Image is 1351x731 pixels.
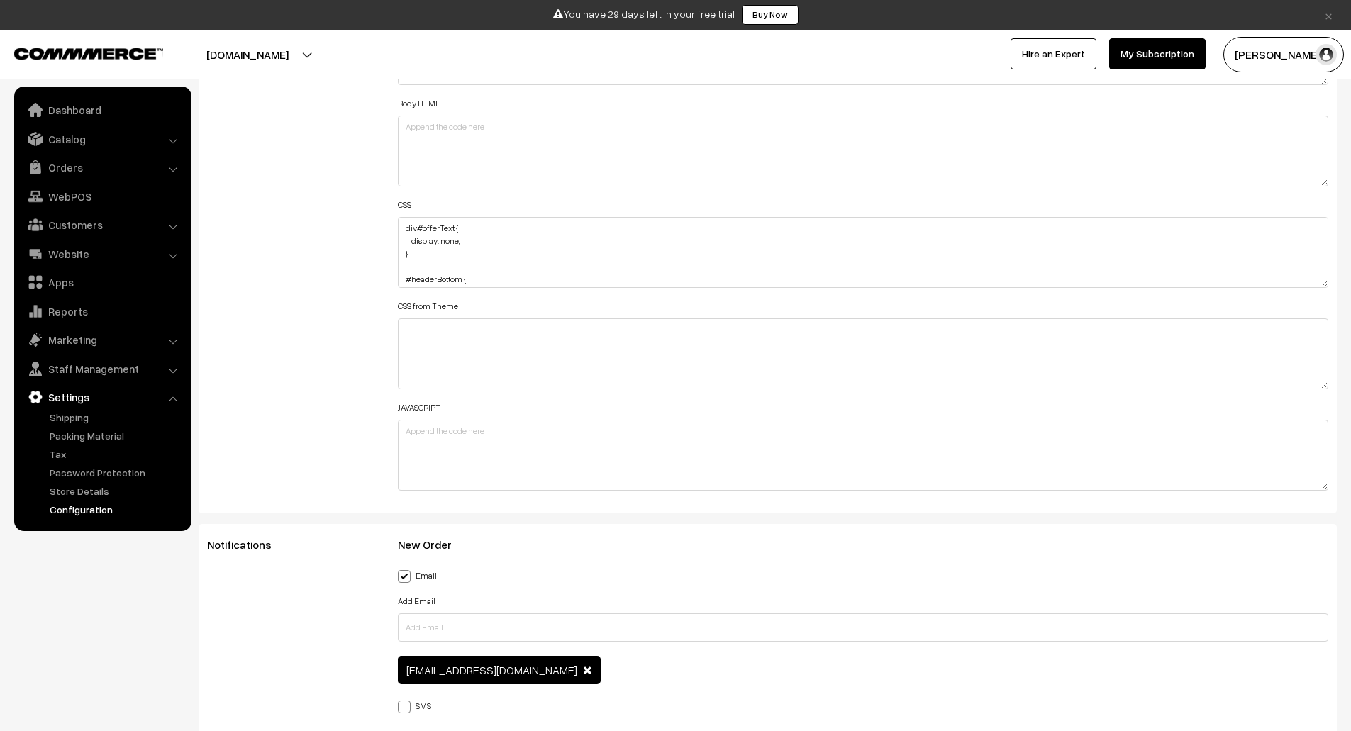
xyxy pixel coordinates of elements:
img: COMMMERCE [14,48,163,59]
label: CSS [398,199,411,211]
a: Staff Management [18,356,187,381]
a: Shipping [46,410,187,425]
input: Add Email [398,613,1329,642]
a: WebPOS [18,184,187,209]
a: Configuration [46,502,187,517]
a: Packing Material [46,428,187,443]
span: Notifications [207,537,289,552]
button: [PERSON_NAME] [1223,37,1344,72]
a: Customers [18,212,187,238]
img: user [1316,44,1337,65]
a: Orders [18,155,187,180]
label: CSS from Theme [398,300,458,313]
button: [DOMAIN_NAME] [157,37,338,72]
a: Settings [18,384,187,410]
a: Store Details [46,484,187,498]
a: × [1319,6,1338,23]
a: Hire an Expert [1011,38,1096,69]
a: Marketing [18,327,187,352]
a: Catalog [18,126,187,152]
label: Body HTML [398,97,440,110]
label: JAVASCRIPT [398,401,440,414]
label: Email [398,567,437,582]
a: Dashboard [18,97,187,123]
a: Website [18,241,187,267]
a: Password Protection [46,465,187,480]
label: SMS [398,698,431,713]
label: Add Email [398,595,435,608]
a: COMMMERCE [14,44,138,61]
a: Tax [46,447,187,462]
textarea: div#offerText { display: none; } #headerBottom { background: transparent !important; margin-top: ... [398,217,1329,288]
a: Buy Now [742,5,799,25]
a: Reports [18,298,187,324]
div: You have 29 days left in your free trial [5,5,1346,25]
span: New Order [398,537,469,552]
span: [EMAIL_ADDRESS][DOMAIN_NAME] [406,663,577,677]
a: My Subscription [1109,38,1206,69]
a: Apps [18,269,187,295]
